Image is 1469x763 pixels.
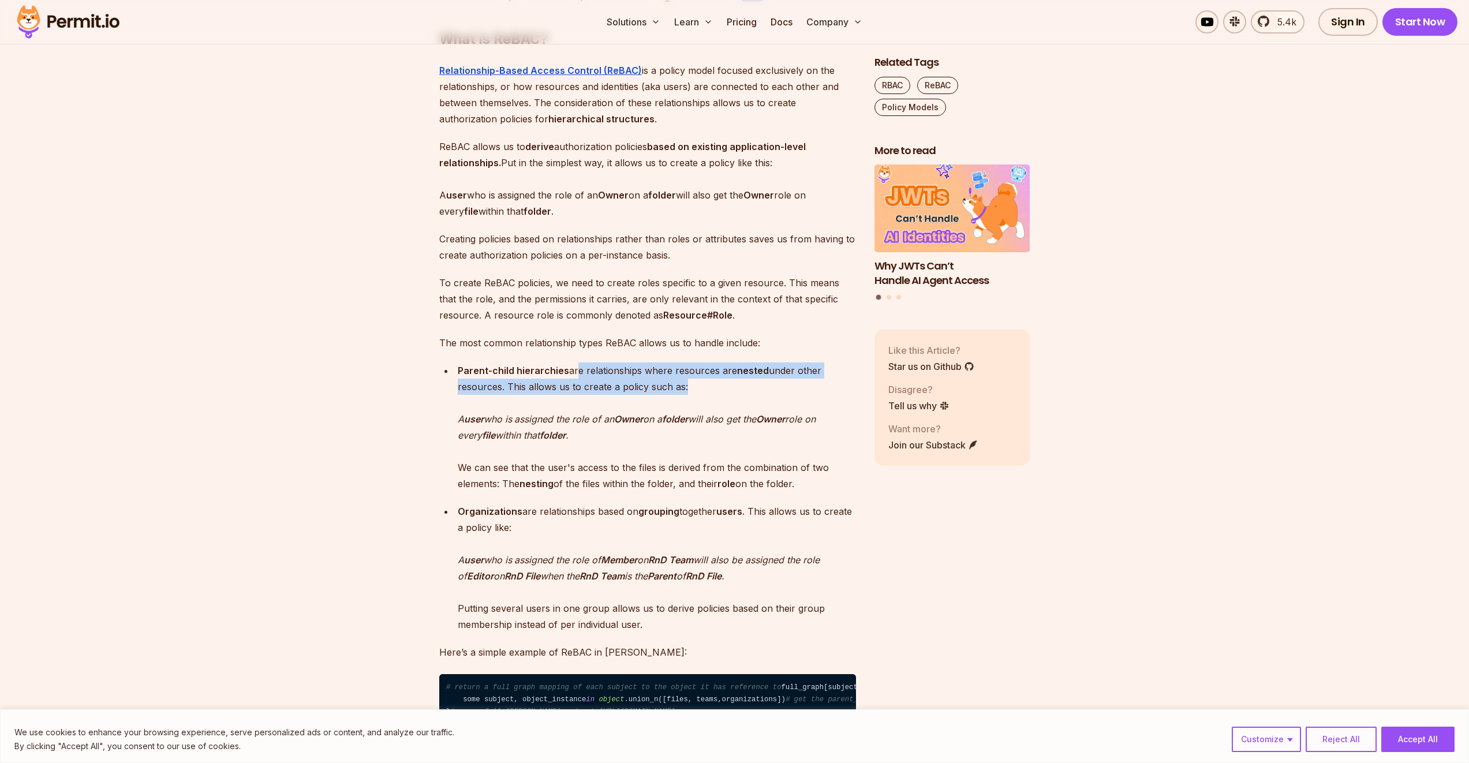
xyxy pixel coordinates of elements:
[439,65,642,76] a: Relationship-Based Access Control (ReBAC)
[484,554,512,566] em: who is
[756,413,785,425] strong: Owner
[458,413,816,441] em: role on every
[439,139,856,219] p: ReBAC allows us to authorization policies Put in the simplest way, it allows us to create a polic...
[602,10,665,33] button: Solutions
[1232,727,1301,752] button: Customize
[743,189,774,201] strong: Owner
[446,683,782,691] span: # return a full graph mapping of each subject to the object it has reference to
[874,165,1030,288] a: Why JWTs Can’t Handle AI Agent AccessWhy JWTs Can’t Handle AI Agent Access
[458,503,856,633] p: are relationships based on together . This allows us to create a policy like: Putting several use...
[540,570,580,582] em: when the
[638,506,679,517] strong: grouping
[566,429,569,441] em: .
[1306,727,1377,752] button: Reject All
[540,429,566,441] strong: folder
[1381,727,1455,752] button: Accept All
[717,478,735,489] strong: role
[458,506,522,517] strong: Organizations
[464,554,484,566] strong: user
[14,725,454,739] p: We use cookies to enhance your browsing experience, serve personalized ads or content, and analyz...
[686,570,722,582] strong: RnD File
[874,165,1030,253] img: Why JWTs Can’t Handle AI Agent Access
[874,165,1030,302] div: Posts
[648,570,676,582] strong: Parent
[786,695,972,704] span: # get the parent_id the subject is referring
[439,231,856,263] p: Creating policies based on relationships rather than roles or attributes saves us from having to ...
[888,383,950,397] p: Disagree?
[1270,15,1296,29] span: 5.4k
[439,644,856,660] p: Here’s a simple example of ReBAC in [PERSON_NAME]:
[888,438,978,452] a: Join our Substack
[716,506,742,517] strong: users
[514,554,601,566] em: assigned the role of
[688,413,756,425] em: will also get the
[494,570,504,582] em: on
[524,205,551,217] strong: folder
[464,413,484,425] strong: user
[614,413,643,425] strong: Owner
[676,570,686,582] em: of
[737,365,769,376] strong: nested
[482,429,495,441] strong: file
[548,113,655,125] strong: hierarchical structures
[637,554,648,566] em: on
[439,62,856,127] p: is a policy model focused exclusively on the relationships, or how resources and identities (aka ...
[874,259,1030,288] h3: Why JWTs Can’t Handle AI Agent Access
[663,309,732,321] strong: Resource#Role
[648,554,693,566] strong: RnD Team
[464,205,479,217] strong: file
[458,362,856,492] p: are relationships where resources are under other resources. This allows us to create a policy su...
[458,554,820,582] em: will also be assigned the role of
[12,2,125,42] img: Permit logo
[917,77,958,94] a: ReBAC
[722,10,761,33] a: Pricing
[874,77,910,94] a: RBAC
[467,570,494,582] strong: Editor
[1251,10,1304,33] a: 5.4k
[519,478,554,489] strong: nesting
[1318,8,1378,36] a: Sign In
[495,429,540,441] em: within that
[580,570,625,582] strong: RnD Team
[484,413,512,425] em: who is
[598,189,629,201] strong: Owner
[458,554,464,566] em: A
[888,422,978,436] p: Want more?
[439,275,856,323] p: To create ReBAC policies, we need to create roles specific to a given resource. This means that t...
[1382,8,1458,36] a: Start Now
[670,10,717,33] button: Learn
[887,296,891,300] button: Go to slide 2
[599,695,624,704] span: object
[888,399,950,413] a: Tell us why
[643,413,662,425] em: on a
[874,165,1030,288] li: 1 of 3
[625,570,648,582] em: is the
[458,365,569,376] strong: Parent-child hierarchies
[648,189,676,201] strong: folder
[662,413,688,425] strong: folder
[450,708,675,716] span: # … see full [PERSON_NAME] code at [URL][DOMAIN_NAME]
[766,10,797,33] a: Docs
[14,739,454,753] p: By clicking "Accept All", you consent to our use of cookies.
[601,554,637,566] strong: Member
[446,189,467,201] strong: user
[874,99,946,116] a: Policy Models
[888,360,974,373] a: Star us on Github
[458,413,464,425] em: A
[874,55,1030,70] h2: Related Tags
[504,570,540,582] strong: RnD File
[874,144,1030,158] h2: More to read
[802,10,867,33] button: Company
[896,296,901,300] button: Go to slide 3
[439,335,856,351] p: The most common relationship types ReBAC allows us to handle include:
[888,343,974,357] p: Like this Article?
[514,413,614,425] em: assigned the role of an
[525,141,554,152] strong: derive
[722,570,724,582] em: .
[876,295,881,300] button: Go to slide 1
[586,695,595,704] span: in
